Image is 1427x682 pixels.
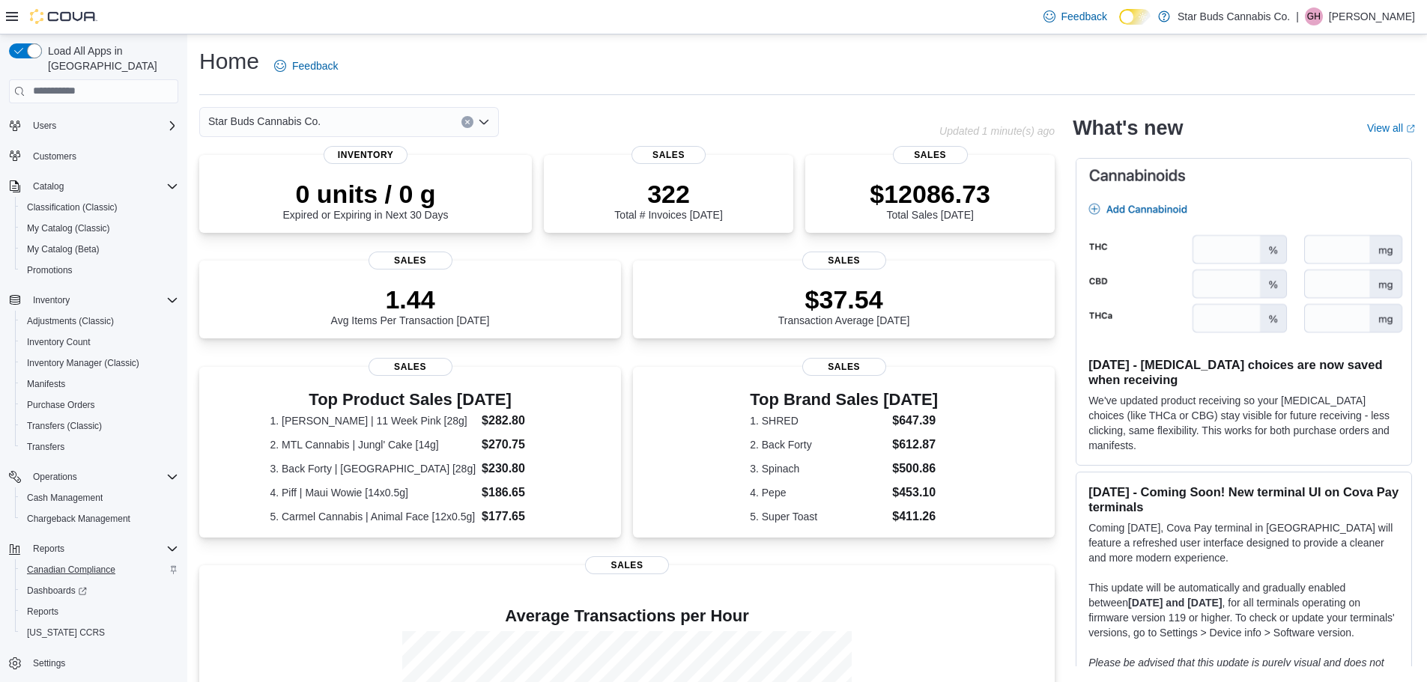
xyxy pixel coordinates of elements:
[3,652,184,674] button: Settings
[15,239,184,260] button: My Catalog (Beta)
[208,112,321,130] span: Star Buds Cannabis Co.
[15,353,184,374] button: Inventory Manager (Classic)
[33,543,64,555] span: Reports
[283,179,449,221] div: Expired or Expiring in Next 30 Days
[21,510,178,528] span: Chargeback Management
[15,415,184,436] button: Transfers (Classic)
[27,117,178,135] span: Users
[892,484,938,502] dd: $453.10
[750,391,938,409] h3: Top Brand Sales [DATE]
[21,438,70,456] a: Transfers
[15,487,184,508] button: Cash Management
[21,561,178,579] span: Canadian Compliance
[211,607,1043,625] h4: Average Transactions per Hour
[870,179,990,221] div: Total Sales [DATE]
[750,437,886,452] dt: 2. Back Forty
[939,125,1055,137] p: Updated 1 minute(s) ago
[482,412,551,430] dd: $282.80
[461,116,473,128] button: Clear input
[1061,9,1107,24] span: Feedback
[892,460,938,478] dd: $500.86
[15,374,184,395] button: Manifests
[1178,7,1290,25] p: Star Buds Cannabis Co.
[21,603,178,621] span: Reports
[482,460,551,478] dd: $230.80
[750,461,886,476] dt: 3. Spinach
[1088,484,1399,514] h3: [DATE] - Coming Soon! New terminal UI on Cova Pay terminals
[1367,122,1415,134] a: View allExternal link
[21,261,178,279] span: Promotions
[21,240,178,258] span: My Catalog (Beta)
[331,284,490,326] div: Avg Items Per Transaction [DATE]
[33,150,76,162] span: Customers
[270,437,476,452] dt: 2. MTL Cannabis | Jungl' Cake [14g]
[21,396,101,414] a: Purchase Orders
[268,51,344,81] a: Feedback
[27,492,103,504] span: Cash Management
[27,291,76,309] button: Inventory
[1329,7,1415,25] p: [PERSON_NAME]
[21,333,97,351] a: Inventory Count
[27,399,95,411] span: Purchase Orders
[1406,124,1415,133] svg: External link
[21,333,178,351] span: Inventory Count
[21,489,178,507] span: Cash Management
[15,311,184,332] button: Adjustments (Classic)
[21,312,120,330] a: Adjustments (Classic)
[27,201,118,213] span: Classification (Classic)
[21,624,111,642] a: [US_STATE] CCRS
[21,240,106,258] a: My Catalog (Beta)
[802,252,886,270] span: Sales
[27,243,100,255] span: My Catalog (Beta)
[1088,520,1399,565] p: Coming [DATE], Cova Pay terminal in [GEOGRAPHIC_DATA] will feature a refreshed user interface des...
[21,261,79,279] a: Promotions
[27,606,58,618] span: Reports
[27,177,178,195] span: Catalog
[21,603,64,621] a: Reports
[21,312,178,330] span: Adjustments (Classic)
[21,417,178,435] span: Transfers (Classic)
[1088,357,1399,387] h3: [DATE] - [MEDICAL_DATA] choices are now saved when receiving
[21,624,178,642] span: Washington CCRS
[631,146,706,164] span: Sales
[892,508,938,526] dd: $411.26
[27,117,62,135] button: Users
[270,509,476,524] dt: 5. Carmel Cannabis | Animal Face [12x0.5g]
[482,508,551,526] dd: $177.65
[21,375,71,393] a: Manifests
[802,358,886,376] span: Sales
[27,585,87,597] span: Dashboards
[33,471,77,483] span: Operations
[15,436,184,457] button: Transfers
[1088,580,1399,640] p: This update will be automatically and gradually enabled between , for all terminals operating on ...
[1037,1,1113,31] a: Feedback
[27,540,70,558] button: Reports
[585,556,669,574] span: Sales
[893,146,968,164] span: Sales
[3,466,184,487] button: Operations
[1128,597,1222,609] strong: [DATE] and [DATE]
[482,484,551,502] dd: $186.65
[21,582,93,600] a: Dashboards
[3,115,184,136] button: Users
[27,147,178,165] span: Customers
[42,43,178,73] span: Load All Apps in [GEOGRAPHIC_DATA]
[324,146,408,164] span: Inventory
[21,198,124,216] a: Classification (Classic)
[1073,116,1183,140] h2: What's new
[27,654,71,672] a: Settings
[270,485,476,500] dt: 4. Piff | Maui Wowie [14x0.5g]
[21,219,178,237] span: My Catalog (Classic)
[15,332,184,353] button: Inventory Count
[750,413,886,428] dt: 1. SHRED
[27,378,65,390] span: Manifests
[33,657,65,669] span: Settings
[283,179,449,209] p: 0 units / 0 g
[21,354,178,372] span: Inventory Manager (Classic)
[15,218,184,239] button: My Catalog (Classic)
[27,654,178,672] span: Settings
[21,438,178,456] span: Transfers
[478,116,490,128] button: Open list of options
[270,391,550,409] h3: Top Product Sales [DATE]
